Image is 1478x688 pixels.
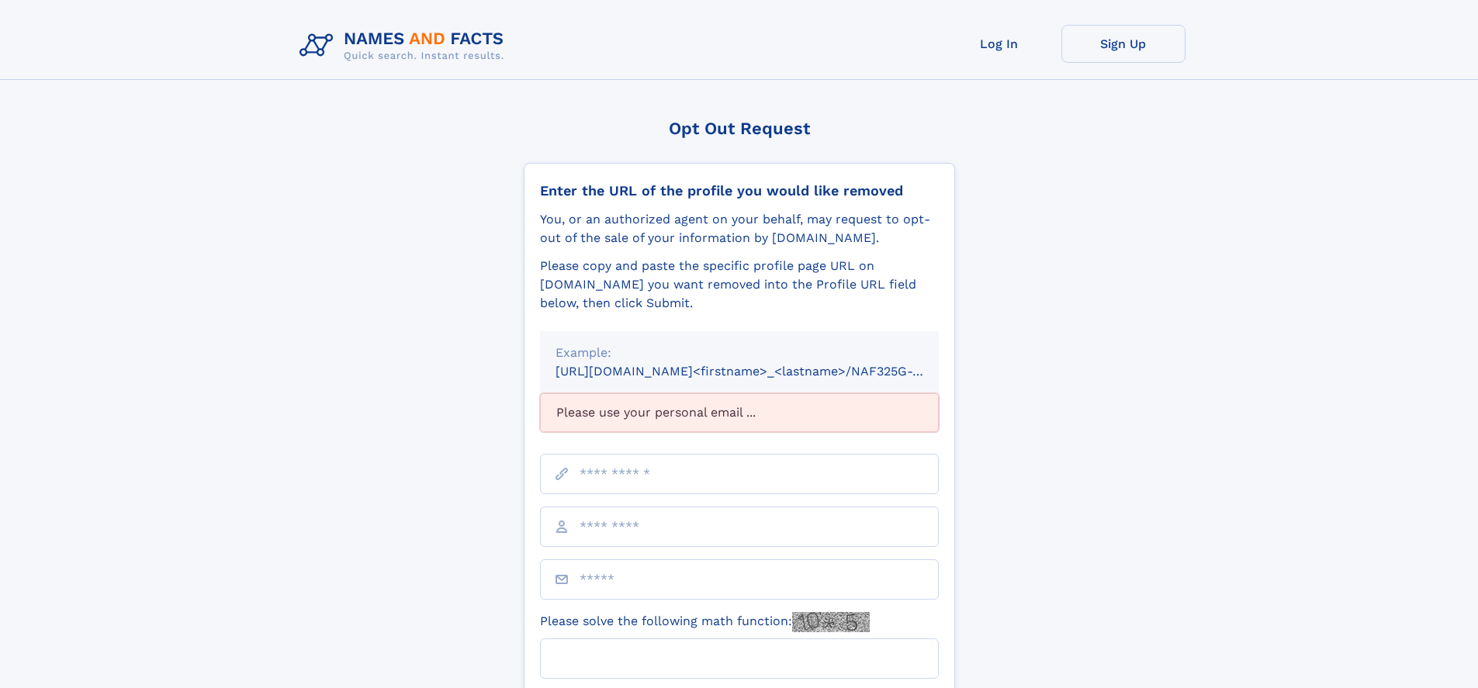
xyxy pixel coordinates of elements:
div: Please use your personal email ... [540,393,939,432]
div: Opt Out Request [524,119,955,138]
div: Enter the URL of the profile you would like removed [540,182,939,199]
div: Please copy and paste the specific profile page URL on [DOMAIN_NAME] you want removed into the Pr... [540,257,939,313]
div: You, or an authorized agent on your behalf, may request to opt-out of the sale of your informatio... [540,210,939,247]
div: Example: [556,344,923,362]
small: [URL][DOMAIN_NAME]<firstname>_<lastname>/NAF325G-xxxxxxxx [556,364,968,379]
a: Sign Up [1061,25,1186,63]
img: Logo Names and Facts [293,25,517,67]
label: Please solve the following math function: [540,612,870,632]
a: Log In [937,25,1061,63]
